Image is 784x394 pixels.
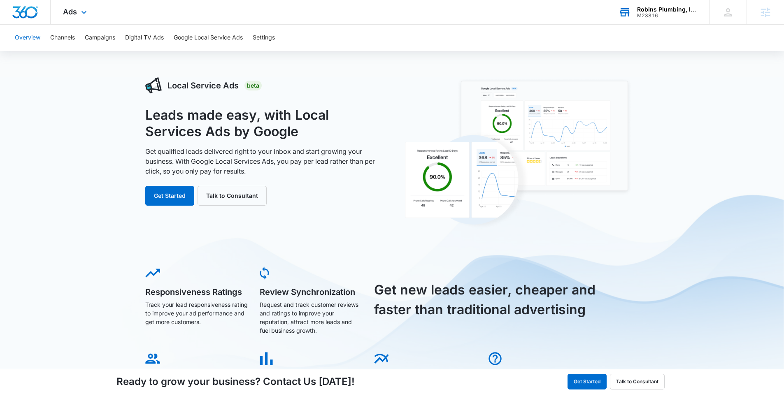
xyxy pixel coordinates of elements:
button: Talk to Consultant [198,186,267,206]
button: Overview [15,25,40,51]
button: Get Started [145,186,194,206]
div: Beta [244,81,262,90]
div: account name [637,6,697,13]
button: Google Local Service Ads [174,25,243,51]
h5: Responsiveness Ratings [145,288,248,296]
button: Digital TV Ads [125,25,164,51]
h3: Local Service Ads [168,79,239,92]
h4: Ready to grow your business? Contact Us [DATE]! [116,374,355,389]
button: Channels [50,25,75,51]
p: Track your lead responsiveness rating to improve your ad performance and get more customers. [145,300,248,326]
h5: Review Synchronization [260,288,363,296]
div: account id [637,13,697,19]
button: Talk to Consultant [610,374,665,389]
button: Get Started [568,374,607,389]
button: Settings [253,25,275,51]
h1: Leads made easy, with Local Services Ads by Google [145,107,383,140]
span: Ads [63,7,77,16]
p: Request and track customer reviews and ratings to improve your reputation, attract more leads and... [260,300,363,335]
p: Get qualified leads delivered right to your inbox and start growing your business. With Google Lo... [145,146,383,176]
button: Campaigns [85,25,115,51]
h3: Get new leads easier, cheaper and faster than traditional advertising [374,280,605,320]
